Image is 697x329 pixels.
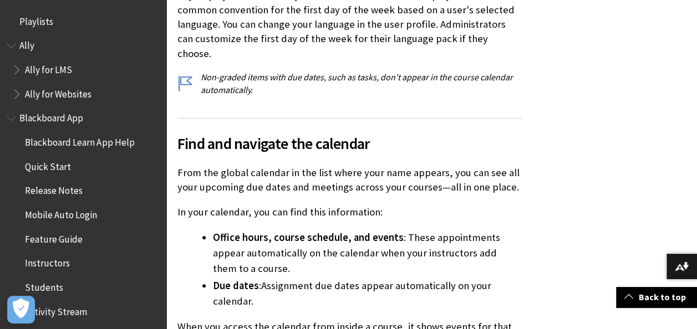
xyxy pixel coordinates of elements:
li: : . [213,278,522,309]
span: Blackboard App [19,109,83,124]
p: In your calendar, you can find this information: [177,205,522,219]
span: Quick Start [25,157,71,172]
span: Ally for LMS [25,60,72,75]
span: Mobile Auto Login [25,205,97,220]
span: Feature Guide [25,230,83,245]
a: Back to top [616,287,697,307]
span: Find and navigate the calendar [177,132,522,155]
li: : These appointments appear automatically on the calendar when your instructors add them to a cou... [213,230,522,276]
span: Ally for Websites [25,85,91,100]
span: Ally [19,37,34,52]
p: From the global calendar in the list where your name appears, you can see all your upcoming due d... [177,166,522,194]
span: Instructors [25,254,70,269]
nav: Book outline for Anthology Ally Help [7,37,160,104]
span: Office hours, course schedule, and events [213,231,404,244]
span: Due dates [213,279,259,292]
span: Playlists [19,12,53,27]
span: Release Notes [25,182,83,197]
button: Open Preferences [7,296,35,323]
span: Assignment due dates appear automatically on your calendar [213,279,491,307]
span: Activity Stream [25,302,87,317]
nav: Book outline for Playlists [7,12,160,31]
span: Students [25,278,63,293]
span: Blackboard Learn App Help [25,133,134,148]
p: Non-graded items with due dates, such as tasks, don't appear in the course calendar automatically. [177,71,522,96]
